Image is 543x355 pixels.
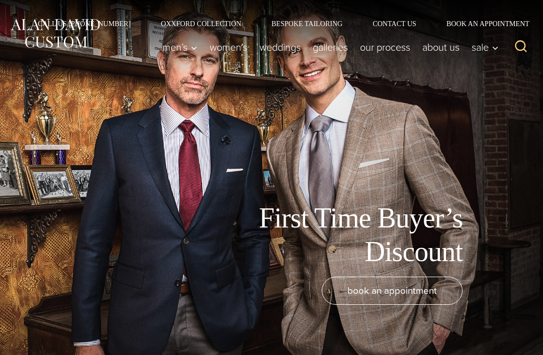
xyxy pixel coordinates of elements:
[307,37,354,57] a: Galleries
[10,17,101,50] img: Alan David Custom
[256,20,357,27] a: Bespoke Tailoring
[347,283,437,298] span: book an appointment
[357,20,431,27] a: Contact Us
[146,20,256,27] a: Oxxford Collection
[354,37,416,57] a: Our Process
[236,201,463,269] h1: First Time Buyer’s Discount
[509,35,533,59] button: View Search Form
[322,277,463,305] a: book an appointment
[416,37,466,57] a: About Us
[204,37,253,57] a: Women’s
[23,20,533,27] nav: Secondary Navigation
[156,37,504,57] nav: Primary Navigation
[23,20,146,27] a: Call Us [PHONE_NUMBER]
[162,42,198,52] span: Men’s
[431,20,533,27] a: Book an Appointment
[472,42,499,52] span: Sale
[253,37,307,57] a: weddings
